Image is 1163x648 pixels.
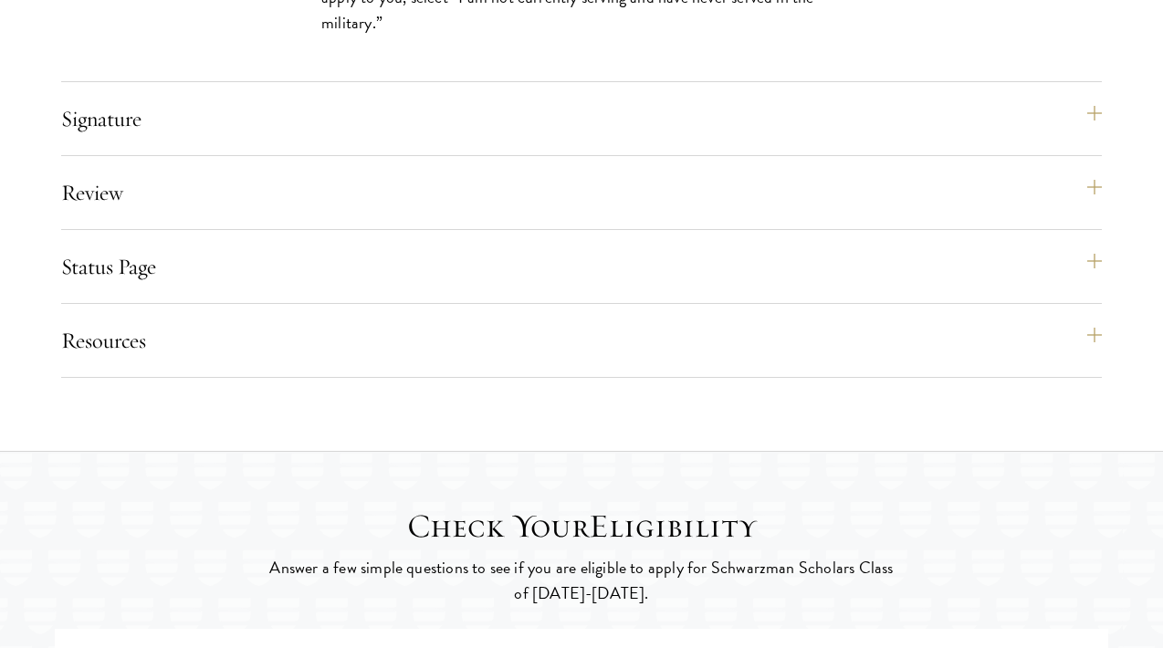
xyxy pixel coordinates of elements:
[61,97,1102,141] button: Signature
[61,245,1102,288] button: Status Page
[267,555,896,606] p: Answer a few simple questions to see if you are eligible to apply for Schwarzman Scholars Class o...
[267,507,896,546] h2: Check Your Eligibility
[61,171,1102,214] button: Review
[61,319,1102,362] button: Resources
